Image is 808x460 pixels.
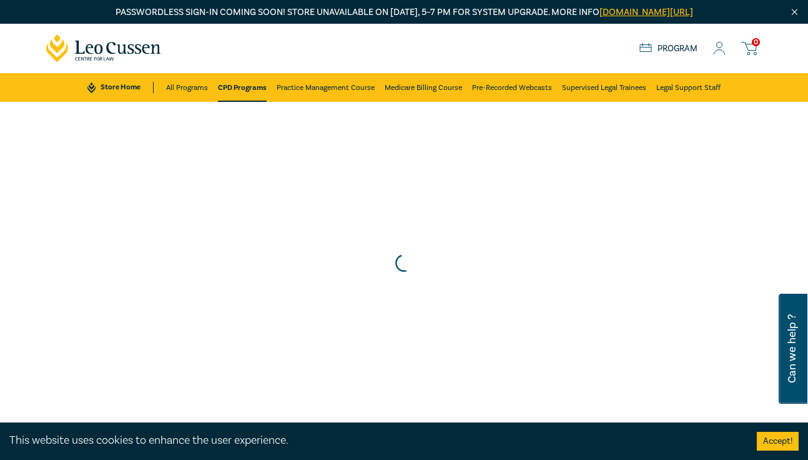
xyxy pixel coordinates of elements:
[87,82,153,93] a: Store Home
[752,38,760,46] span: 0
[599,6,693,18] a: [DOMAIN_NAME][URL]
[472,73,552,102] a: Pre-Recorded Webcasts
[46,6,762,19] p: Passwordless sign-in coming soon! Store unavailable on [DATE], 5–7 PM for system upgrade. More info
[639,43,697,54] a: Program
[656,73,721,102] a: Legal Support Staff
[789,7,800,17] img: Close
[786,301,798,396] span: Can we help ?
[757,432,799,451] button: Accept cookies
[166,73,208,102] a: All Programs
[9,432,738,449] div: This website uses cookies to enhance the user experience.
[562,73,646,102] a: Supervised Legal Trainees
[218,73,267,102] a: CPD Programs
[277,73,375,102] a: Practice Management Course
[385,73,462,102] a: Medicare Billing Course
